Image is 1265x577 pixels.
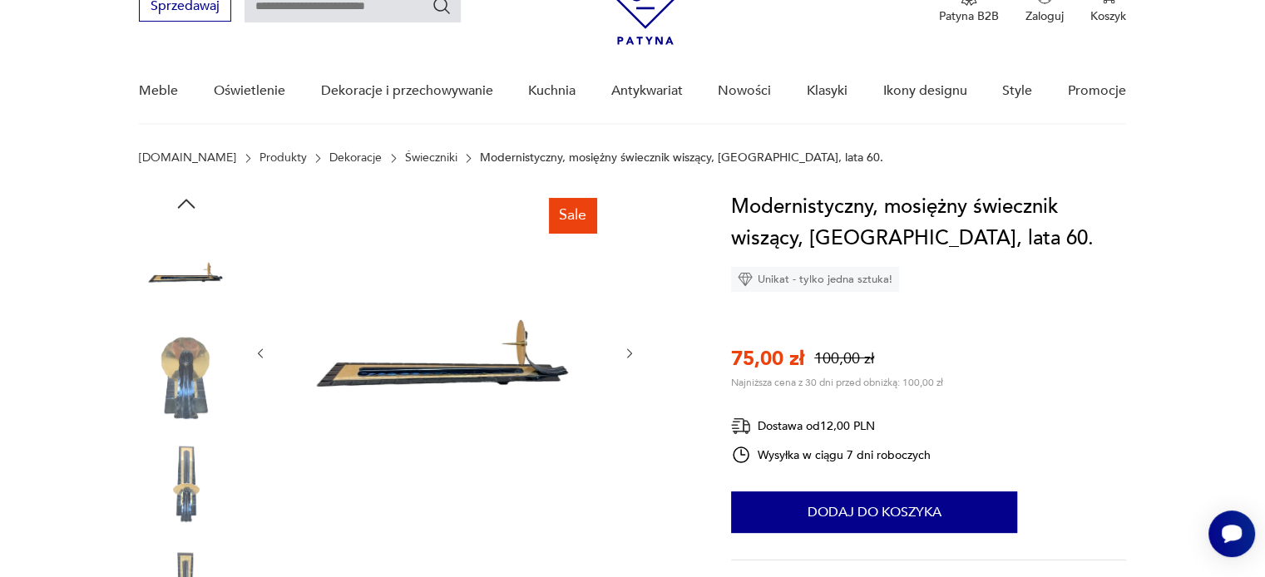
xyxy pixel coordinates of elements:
[139,436,234,531] img: Zdjęcie produktu Modernistyczny, mosiężny świecznik wiszący, Austria, lata 60.
[731,491,1017,533] button: Dodaj do koszyka
[731,445,931,465] div: Wysyłka w ciągu 7 dni roboczych
[718,59,771,123] a: Nowości
[139,59,178,123] a: Meble
[480,151,883,165] p: Modernistyczny, mosiężny świecznik wiszący, [GEOGRAPHIC_DATA], lata 60.
[528,59,576,123] a: Kuchnia
[329,151,382,165] a: Dekoracje
[611,59,683,123] a: Antykwariat
[549,198,596,233] div: Sale
[731,416,751,436] img: Ikona dostawy
[1002,59,1032,123] a: Style
[259,151,307,165] a: Produkty
[139,2,231,13] a: Sprzedawaj
[1068,59,1126,123] a: Promocje
[139,151,236,165] a: [DOMAIN_NAME]
[882,59,966,123] a: Ikony designu
[1025,8,1064,24] p: Zaloguj
[405,151,457,165] a: Świeczniki
[731,267,899,292] div: Unikat - tylko jedna sztuka!
[320,59,492,123] a: Dekoracje i przechowywanie
[814,348,874,369] p: 100,00 zł
[731,376,943,389] p: Najniższa cena z 30 dni przed obniżką: 100,00 zł
[731,345,804,372] p: 75,00 zł
[731,191,1126,254] h1: Modernistyczny, mosiężny świecznik wiszący, [GEOGRAPHIC_DATA], lata 60.
[738,272,753,287] img: Ikona diamentu
[807,59,847,123] a: Klasyki
[139,331,234,426] img: Zdjęcie produktu Modernistyczny, mosiężny świecznik wiszący, Austria, lata 60.
[1090,8,1126,24] p: Koszyk
[1208,510,1255,557] iframe: Smartsupp widget button
[939,8,999,24] p: Patyna B2B
[214,59,285,123] a: Oświetlenie
[731,416,931,436] div: Dostawa od 12,00 PLN
[139,224,234,319] img: Zdjęcie produktu Modernistyczny, mosiężny świecznik wiszący, Austria, lata 60.
[284,191,605,512] img: Zdjęcie produktu Modernistyczny, mosiężny świecznik wiszący, Austria, lata 60.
